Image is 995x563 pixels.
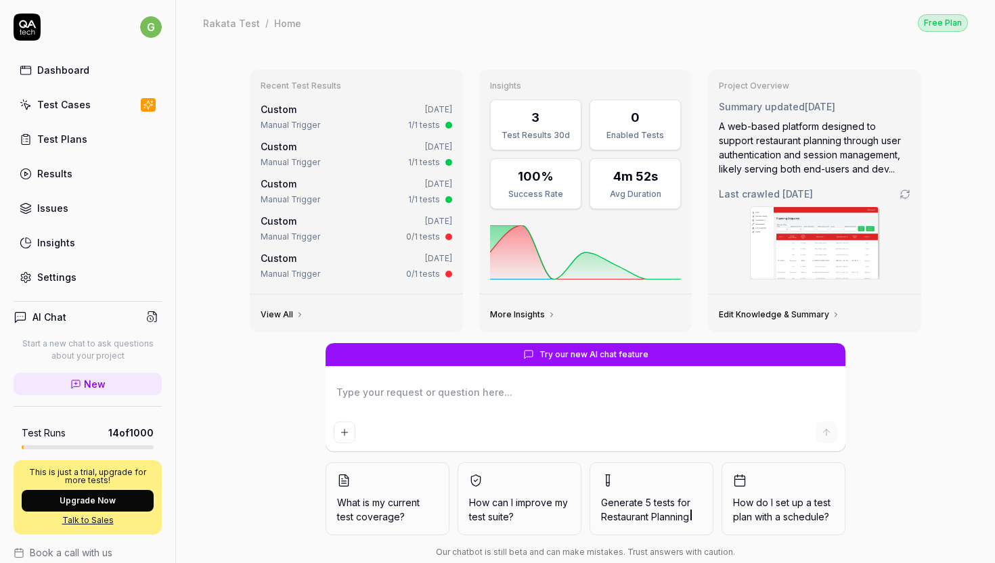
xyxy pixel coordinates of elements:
div: Success Rate [499,188,573,200]
time: [DATE] [805,101,835,112]
img: Screenshot [751,207,879,279]
h4: AI Chat [32,310,66,324]
a: Custom[DATE]Manual Trigger1/1 tests [258,174,455,208]
div: Results [37,166,72,181]
div: Manual Trigger [261,194,320,206]
span: How do I set up a test plan with a schedule? [733,495,834,524]
a: Custom[DATE]Manual Trigger0/1 tests [258,248,455,283]
h3: Project Overview [719,81,910,91]
p: Start a new chat to ask questions about your project [14,338,162,362]
div: / [265,16,269,30]
div: Rakata Test [203,16,260,30]
h3: Recent Test Results [261,81,452,91]
span: Custom [261,141,296,152]
div: Manual Trigger [261,268,320,280]
time: [DATE] [425,141,452,152]
time: [DATE] [425,104,452,114]
time: [DATE] [425,216,452,226]
a: Issues [14,195,162,221]
span: Restaurant Planning [601,511,689,522]
div: A web-based platform designed to support restaurant planning through user authentication and sess... [719,119,910,176]
a: Results [14,160,162,187]
a: Book a call with us [14,545,162,560]
p: This is just a trial, upgrade for more tests! [22,468,154,485]
a: Go to crawling settings [900,189,910,200]
div: Our chatbot is still beta and can make mistakes. Trust answers with caution. [326,546,845,558]
a: Custom[DATE]Manual Trigger0/1 tests [258,211,455,246]
a: Custom[DATE]Manual Trigger1/1 tests [258,137,455,171]
button: How do I set up a test plan with a schedule? [722,462,845,535]
span: Generate 5 tests for [601,495,702,524]
time: [DATE] [425,179,452,189]
a: Settings [14,264,162,290]
span: Summary updated [719,101,805,112]
a: Talk to Sales [22,514,154,526]
div: Dashboard [37,63,89,77]
span: Custom [261,104,296,115]
div: 0/1 tests [406,268,440,280]
button: Generate 5 tests forRestaurant Planning [590,462,713,535]
span: Custom [261,252,296,264]
div: 0 [631,108,640,127]
a: Edit Knowledge & Summary [719,309,840,320]
span: Custom [261,215,296,227]
time: [DATE] [425,253,452,263]
span: How can I improve my test suite? [469,495,570,524]
button: Add attachment [334,422,355,443]
a: Test Plans [14,126,162,152]
button: Upgrade Now [22,490,154,512]
span: Try our new AI chat feature [539,348,648,361]
div: 100% [518,167,554,185]
span: Book a call with us [30,545,112,560]
div: Enabled Tests [598,129,672,141]
div: 1/1 tests [408,194,440,206]
div: 4m 52s [613,167,658,185]
button: What is my current test coverage? [326,462,449,535]
span: g [140,16,162,38]
div: Test Cases [37,97,91,112]
h5: Test Runs [22,427,66,439]
div: Test Results 30d [499,129,573,141]
div: 0/1 tests [406,231,440,243]
a: New [14,373,162,395]
span: 14 of 1000 [108,426,154,440]
div: Manual Trigger [261,231,320,243]
div: Avg Duration [598,188,672,200]
a: Insights [14,229,162,256]
a: More Insights [490,309,556,320]
div: Issues [37,201,68,215]
a: Custom[DATE]Manual Trigger1/1 tests [258,99,455,134]
span: Last crawled [719,187,813,201]
a: Test Cases [14,91,162,118]
time: [DATE] [782,188,813,200]
div: Test Plans [37,132,87,146]
button: How can I improve my test suite? [458,462,581,535]
div: Manual Trigger [261,156,320,168]
span: Custom [261,178,296,189]
button: g [140,14,162,41]
div: 1/1 tests [408,119,440,131]
a: View All [261,309,304,320]
div: Manual Trigger [261,119,320,131]
span: What is my current test coverage? [337,495,438,524]
span: New [84,377,106,391]
div: 1/1 tests [408,156,440,168]
a: Dashboard [14,57,162,83]
button: Free Plan [918,14,968,32]
div: 3 [531,108,539,127]
div: Settings [37,270,76,284]
div: Home [274,16,301,30]
h3: Insights [490,81,682,91]
div: Insights [37,235,75,250]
